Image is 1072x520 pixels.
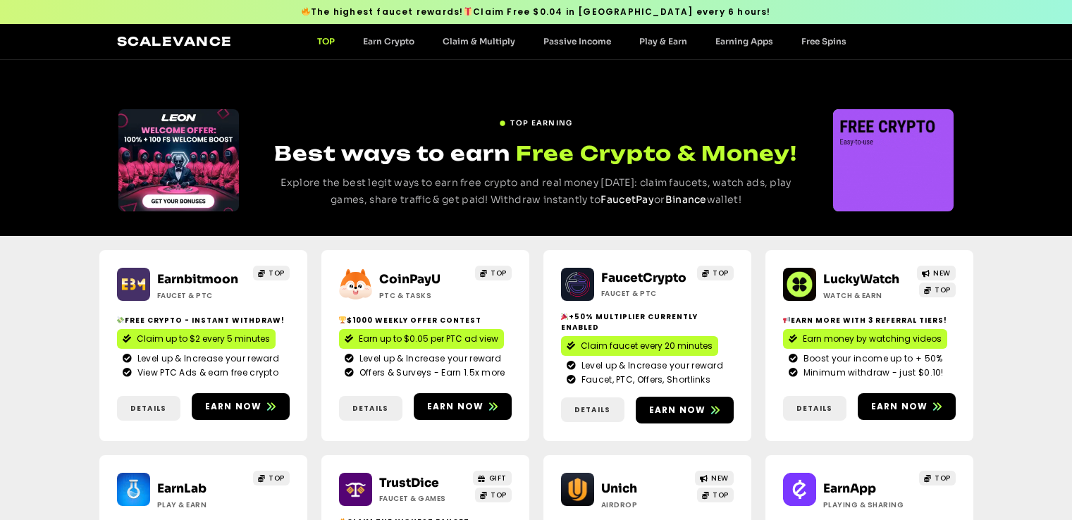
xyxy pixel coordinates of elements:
div: Slides [833,109,954,211]
a: TOP [475,488,512,502]
span: Earn now [871,400,928,413]
span: NEW [711,473,729,483]
span: TOP [713,268,729,278]
h2: Airdrop [601,500,689,510]
a: Earnbitmoon [157,272,238,287]
div: Slides [118,109,239,211]
p: Explore the best legit ways to earn free crypto and real money [DATE]: claim faucets, watch ads, ... [265,175,807,209]
a: Earn now [414,393,512,420]
span: TOP [935,285,951,295]
div: 1 / 3 [833,109,954,211]
span: Details [352,403,388,414]
h2: $1000 Weekly Offer contest [339,315,512,326]
h2: Watch & Earn [823,290,911,301]
span: Claim faucet every 20 minutes [581,340,713,352]
a: TOP EARNING [499,112,572,128]
a: TOP [919,471,956,485]
a: Earning Apps [701,36,787,47]
a: TOP [919,283,956,297]
span: Free Crypto & Money! [516,140,797,167]
a: FaucetCrypto [601,271,686,285]
a: Scalevance [117,34,233,49]
img: 📢 [783,316,790,323]
img: 🏆 [339,316,346,323]
a: Unich [601,481,637,496]
a: LuckyWatch [823,272,899,287]
a: Earn up to $0.05 per PTC ad view [339,329,504,349]
a: Play & Earn [625,36,701,47]
span: Level up & Increase your reward [356,352,501,365]
img: 🎁 [464,7,472,16]
a: Passive Income [529,36,625,47]
span: GIFT [489,473,507,483]
span: Faucet, PTC, Offers, Shortlinks [578,373,710,386]
a: FaucetPay [600,193,654,206]
span: Earn money by watching videos [803,333,942,345]
span: Details [130,403,166,414]
span: Earn up to $0.05 per PTC ad view [359,333,498,345]
a: TOP [253,266,290,280]
span: TOP [491,268,507,278]
span: Level up & Increase your reward [134,352,279,365]
a: CoinPayU [379,272,440,287]
img: 🔥 [302,7,310,16]
span: Details [574,404,610,415]
h2: Play & Earn [157,500,245,510]
span: Details [796,403,832,414]
a: Details [339,396,402,421]
a: NEW [695,471,734,485]
span: Level up & Increase your reward [578,359,723,372]
h2: Playing & Sharing [823,500,911,510]
a: TOP [253,471,290,485]
span: Offers & Surveys - Earn 1.5x more [356,366,505,379]
span: The highest faucet rewards! Claim Free $0.04 in [GEOGRAPHIC_DATA] every 6 hours! [301,6,770,18]
h2: Faucet & PTC [157,290,245,301]
a: Earn money by watching videos [783,329,947,349]
a: Details [561,397,624,422]
a: Earn now [192,393,290,420]
a: TOP [697,266,734,280]
h2: Earn more with 3 referral Tiers! [783,315,956,326]
a: Binance [665,193,707,206]
a: Details [783,396,846,421]
a: Claim up to $2 every 5 minutes [117,329,276,349]
a: Claim & Multiply [429,36,529,47]
a: Details [117,396,180,421]
img: 🎉 [561,313,568,320]
span: Earn now [649,404,706,416]
span: TOP [713,490,729,500]
span: TOP [935,473,951,483]
span: View PTC Ads & earn free crypto [134,366,278,379]
a: NEW [917,266,956,280]
a: Earn Crypto [349,36,429,47]
a: Earn now [858,393,956,420]
a: Free Spins [787,36,861,47]
a: TOP [303,36,349,47]
span: TOP [491,490,507,500]
span: Best ways to earn [274,141,510,166]
a: EarnLab [157,481,207,496]
a: Claim faucet every 20 minutes [561,336,718,356]
a: TOP [475,266,512,280]
a: EarnApp [823,481,876,496]
a: TOP [697,488,734,502]
span: Earn now [205,400,262,413]
nav: Menu [303,36,861,47]
a: TrustDice [379,476,439,490]
h2: Free crypto - Instant withdraw! [117,315,290,326]
span: Boost your income up to + 50% [800,352,943,365]
span: TOP EARNING [510,118,572,128]
span: Minimum withdraw - just $0.10! [800,366,944,379]
h2: Faucet & PTC [601,288,689,299]
span: NEW [933,268,951,278]
span: Claim up to $2 every 5 minutes [137,333,270,345]
img: 💸 [117,316,124,323]
h2: ptc & Tasks [379,290,467,301]
span: TOP [269,473,285,483]
a: GIFT [473,471,512,485]
h2: Faucet & Games [379,493,467,504]
span: Earn now [427,400,484,413]
a: Earn now [636,397,734,423]
span: TOP [269,268,285,278]
h2: +50% Multiplier currently enabled [561,311,734,333]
